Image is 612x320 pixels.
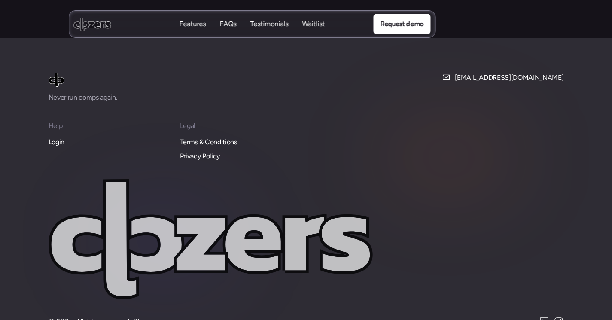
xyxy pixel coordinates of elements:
a: WaitlistWaitlist [302,19,325,29]
a: TestimonialsTestimonials [250,19,288,29]
p: Request demo [380,18,423,30]
p: Help [49,120,170,131]
a: Privacy Policy [180,151,220,162]
p: FAQs [219,29,236,38]
p: Testimonials [250,29,288,38]
p: Waitlist [302,19,325,29]
p: Legal [180,120,301,131]
a: FAQsFAQs [219,19,236,29]
p: FAQs [219,19,236,29]
p: Features [179,19,206,29]
a: Request demo [373,14,430,34]
p: Testimonials [250,19,288,29]
a: FeaturesFeatures [179,19,206,29]
p: Features [179,29,206,38]
p: [EMAIL_ADDRESS][DOMAIN_NAME] [455,72,563,83]
p: Waitlist [302,29,325,38]
a: Login [49,137,64,148]
a: Terms & Conditions [180,137,237,148]
p: Never run comps again. [49,92,169,103]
